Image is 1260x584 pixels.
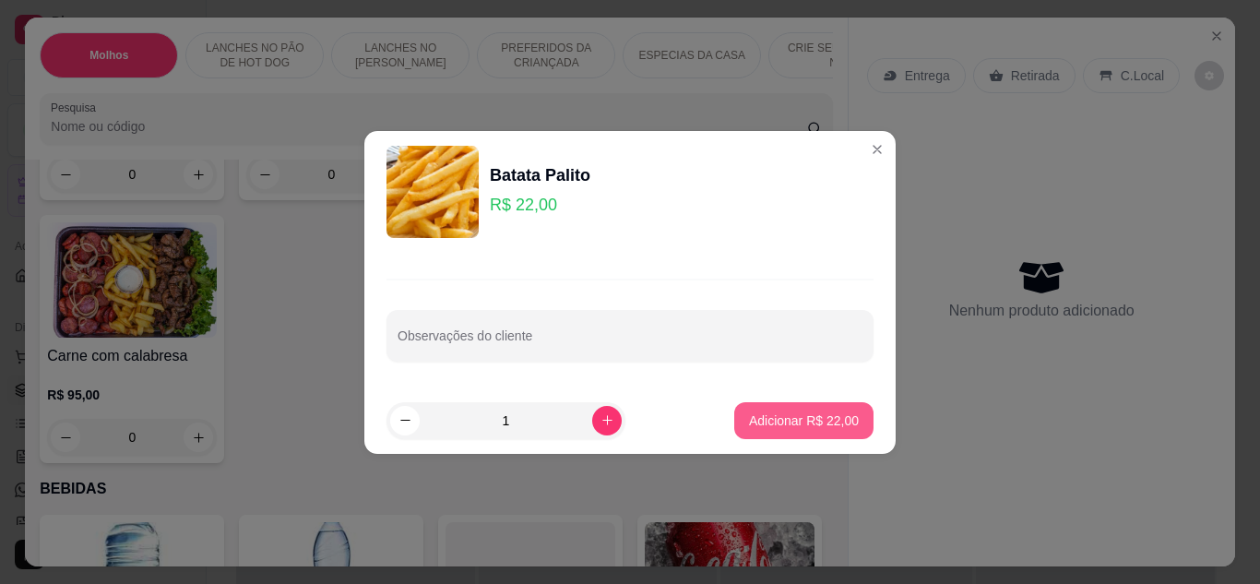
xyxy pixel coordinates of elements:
input: Observações do cliente [398,334,862,352]
p: Adicionar R$ 22,00 [749,411,859,430]
button: decrease-product-quantity [390,406,420,435]
img: product-image [386,146,479,238]
button: increase-product-quantity [592,406,622,435]
button: Adicionar R$ 22,00 [734,402,874,439]
button: Close [862,135,892,164]
p: R$ 22,00 [490,192,590,218]
div: Batata Palito [490,162,590,188]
